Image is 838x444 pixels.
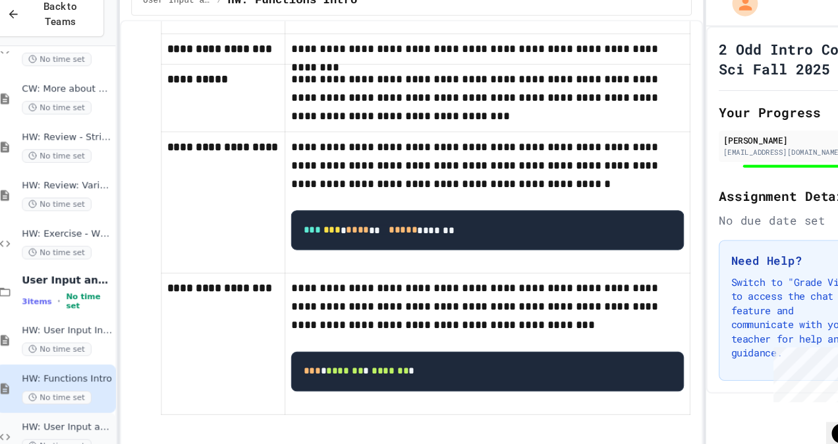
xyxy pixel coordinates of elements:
[37,271,121,283] span: User Input and Functions
[687,141,822,153] div: [PERSON_NAME]
[70,291,72,302] span: •
[729,334,825,390] iframe: chat widget
[218,13,223,23] span: /
[37,408,121,419] span: HW: User Input and Functions
[694,272,815,351] p: Switch to "Grade View" to access the chat feature and communicate with your teacher for help and ...
[37,229,121,240] span: HW: Exercise - What's the Type?
[37,139,121,150] span: HW: Review - String Operators
[37,363,121,374] span: HW: Functions Intro
[78,288,121,305] span: No time set
[682,5,723,36] div: My Account
[37,424,101,437] span: No time set
[687,153,822,163] div: [EMAIL_ADDRESS][DOMAIN_NAME]
[694,251,815,267] h3: Need Help?
[683,112,826,130] h2: Your Progress
[37,94,121,105] span: CW: More about String Operators
[37,200,101,213] span: No time set
[37,379,101,392] span: No time set
[37,111,101,123] span: No time set
[683,213,826,229] div: No due date set
[150,13,213,23] span: User Input and Functions
[37,318,121,329] span: HW: User Input Intro
[783,391,825,431] iframe: chat widget
[37,335,101,347] span: No time set
[37,66,101,78] span: No time set
[12,9,113,51] button: Back to Teams
[43,16,102,44] span: Back to Teams
[37,155,101,168] span: No time set
[683,53,826,90] h1: 2 Odd Intro Comp Sci Fall 2025
[228,10,348,26] span: HW: Functions Intro
[683,190,826,208] h2: Assignment Details
[37,292,65,301] span: 3 items
[37,184,121,195] span: HW: Review: Variables and Data Types
[5,5,91,84] div: Chat with us now!Close
[37,245,101,258] span: No time set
